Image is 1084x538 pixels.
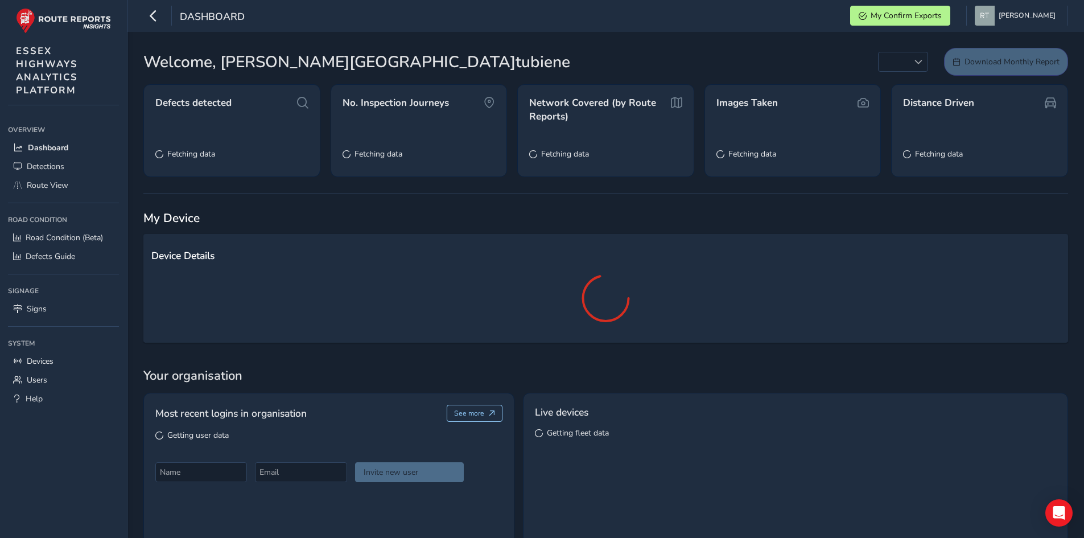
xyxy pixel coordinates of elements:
span: Detections [27,161,64,172]
span: Dashboard [28,142,68,153]
a: Dashboard [8,138,119,157]
span: Fetching data [167,149,215,159]
a: Defects Guide [8,247,119,266]
h2: Device Details [151,250,1060,262]
img: rr logo [16,8,111,34]
button: [PERSON_NAME] [975,6,1060,26]
span: Defects detected [155,96,232,110]
a: Road Condition (Beta) [8,228,119,247]
a: Help [8,389,119,408]
a: Detections [8,157,119,176]
a: Users [8,371,119,389]
span: Devices [27,356,53,367]
span: Fetching data [915,149,963,159]
span: Distance Driven [903,96,974,110]
span: ESSEX HIGHWAYS ANALYTICS PLATFORM [16,44,78,97]
span: No. Inspection Journeys [343,96,449,110]
span: Signs [27,303,47,314]
div: Signage [8,282,119,299]
button: See more [447,405,503,422]
span: Images Taken [716,96,778,110]
div: Overview [8,121,119,138]
span: Network Covered (by Route Reports) [529,96,667,123]
div: System [8,335,119,352]
span: See more [454,409,484,418]
div: Road Condition [8,211,119,228]
a: Signs [8,299,119,318]
button: My Confirm Exports [850,6,950,26]
img: diamond-layout [975,6,995,26]
span: Fetching data [728,149,776,159]
span: Road Condition (Beta) [26,232,103,243]
span: Welcome, [PERSON_NAME][GEOGRAPHIC_DATA]tubiene [143,50,570,74]
span: Help [26,393,43,404]
span: My Device [143,210,200,226]
a: Route View [8,176,119,195]
span: Users [27,375,47,385]
span: My Confirm Exports [871,10,942,21]
span: Dashboard [180,10,245,26]
span: Fetching data [541,149,589,159]
span: Your organisation [143,367,1068,384]
a: Devices [8,352,119,371]
span: [PERSON_NAME] [999,6,1056,26]
div: Open Intercom Messenger [1045,499,1073,527]
span: Route View [27,180,68,191]
span: Defects Guide [26,251,75,262]
span: Fetching data [355,149,402,159]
